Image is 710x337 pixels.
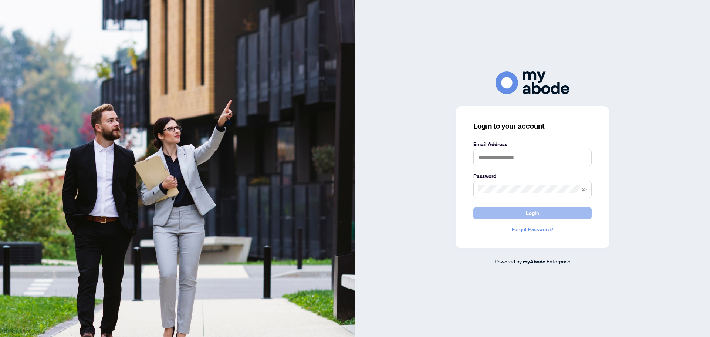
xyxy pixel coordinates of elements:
[526,207,539,219] span: Login
[582,187,587,192] span: eye-invisible
[473,207,592,219] button: Login
[473,172,592,180] label: Password
[473,140,592,148] label: Email Address
[473,121,592,131] h3: Login to your account
[547,258,571,264] span: Enterprise
[494,258,522,264] span: Powered by
[578,153,587,162] keeper-lock: Open Keeper Popup
[523,257,545,266] a: myAbode
[496,71,569,94] img: ma-logo
[473,225,592,233] a: Forgot Password?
